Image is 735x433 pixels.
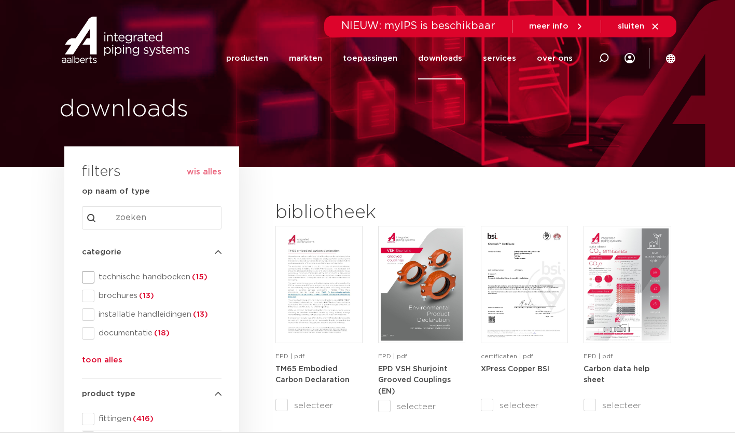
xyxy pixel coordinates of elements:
[586,228,668,341] img: NL-Carbon-data-help-sheet-pdf.jpg
[82,187,150,195] strong: op naam of type
[481,365,549,373] a: XPress Copper BSI
[152,329,170,337] span: (18)
[137,292,154,300] span: (13)
[275,353,304,359] span: EPD | pdf
[343,37,397,79] a: toepassingen
[289,37,322,79] a: markten
[82,388,221,400] h4: product type
[378,400,465,413] label: selecteer
[381,228,463,341] img: VSH-Shurjoint-Grooved-Couplings_A4EPD_5011512_EN-pdf.jpg
[584,353,613,359] span: EPD | pdf
[481,399,568,412] label: selecteer
[94,309,221,320] span: installatie handleidingen
[187,167,221,177] button: wis alles
[341,21,495,31] span: NIEUW: myIPS is beschikbaar
[226,37,268,79] a: producten
[82,413,221,425] div: fittingen(416)
[584,399,671,412] label: selecteer
[59,93,363,126] h1: downloads
[618,22,660,31] a: sluiten
[529,22,568,30] span: meer info
[483,228,565,341] img: XPress_Koper_BSI-pdf.jpg
[378,353,407,359] span: EPD | pdf
[275,200,460,225] h2: bibliotheek
[529,22,584,31] a: meer info
[481,353,533,359] span: certificaten | pdf
[226,37,573,79] nav: Menu
[275,365,350,384] a: TM65 Embodied Carbon Declaration
[82,308,221,321] div: installatie handleidingen(13)
[275,399,363,412] label: selecteer
[625,37,635,79] div: my IPS
[584,365,649,384] a: Carbon data help sheet
[94,328,221,339] span: documentatie
[191,310,208,318] span: (13)
[278,228,360,341] img: TM65-Embodied-Carbon-Declaration-pdf.jpg
[82,271,221,283] div: technische handboeken(15)
[94,291,221,301] span: brochures
[378,365,451,395] a: EPD VSH Shurjoint Grooved Couplings (EN)
[82,160,121,185] h3: filters
[190,273,207,281] span: (15)
[82,290,221,302] div: brochures(13)
[82,246,221,259] h4: categorie
[94,272,221,282] span: technische handboeken
[94,414,221,424] span: fittingen
[537,37,573,79] a: over ons
[483,37,516,79] a: services
[418,37,462,79] a: downloads
[82,354,122,371] button: toon alles
[82,327,221,340] div: documentatie(18)
[618,22,644,30] span: sluiten
[131,415,154,423] span: (416)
